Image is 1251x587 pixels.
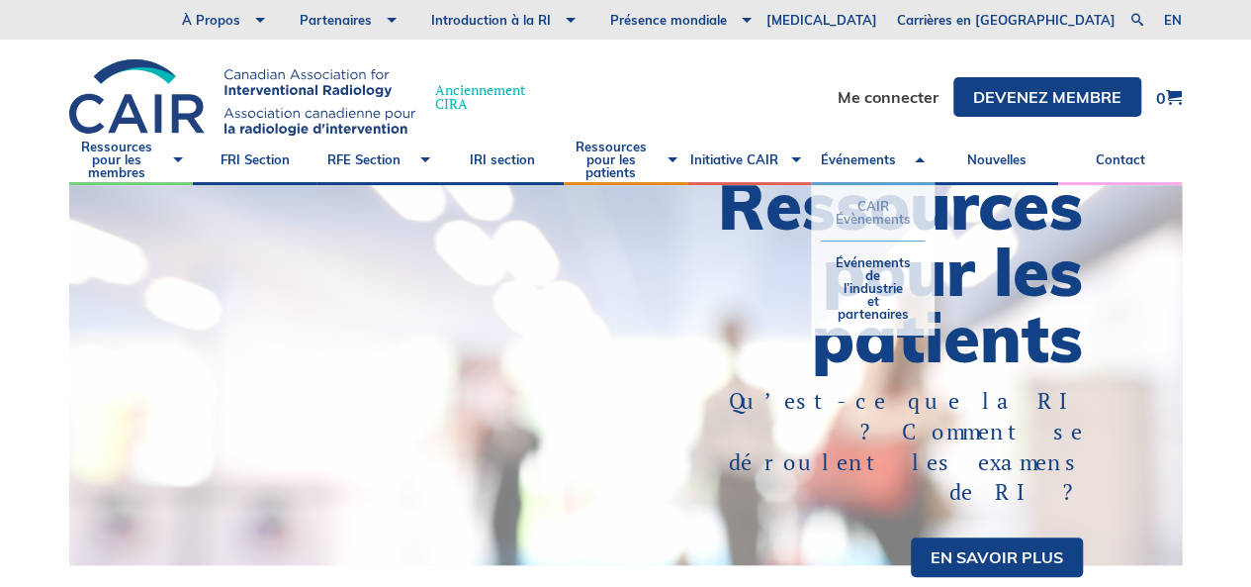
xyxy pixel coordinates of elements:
p: Qu’est-ce que la RI ? Comment se déroulent les examens de RI ? [695,386,1084,508]
a: Événements [811,136,935,185]
a: Ressources pour les membres [69,136,193,185]
a: FRI Section [193,136,316,185]
a: Initiative CAIR [687,136,811,185]
a: Nouvelles [935,136,1058,185]
a: AnciennementCIRA [69,59,545,136]
a: IRI section [440,136,564,185]
h1: Ressources pour les patients [626,172,1084,371]
a: 0 [1156,89,1182,106]
a: Contact [1058,136,1182,185]
a: Me connecter [838,89,938,105]
a: en [1164,14,1182,27]
a: Ressources pour les patients [564,136,687,185]
span: Anciennement CIRA [435,83,525,111]
a: CAIR Évènements [821,185,925,241]
a: Événements de l’industrie et partenaires [821,242,925,336]
a: DEVENEZ MEMBRE [953,77,1141,117]
a: En savoir plus [911,538,1083,577]
img: CIRA [69,59,415,136]
a: RFE Section [316,136,440,185]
